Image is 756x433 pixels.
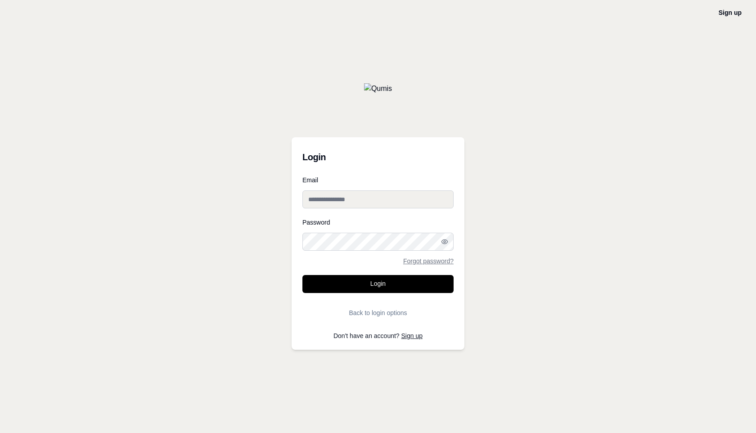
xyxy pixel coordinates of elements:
[403,258,454,264] a: Forgot password?
[302,304,454,322] button: Back to login options
[302,148,454,166] h3: Login
[302,333,454,339] p: Don't have an account?
[401,332,423,339] a: Sign up
[302,177,454,183] label: Email
[364,83,392,94] img: Qumis
[302,275,454,293] button: Login
[302,219,454,226] label: Password
[719,9,742,16] a: Sign up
